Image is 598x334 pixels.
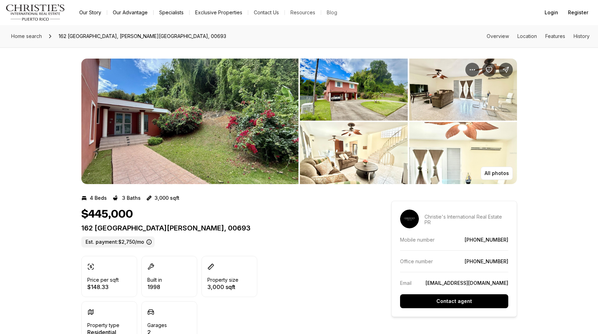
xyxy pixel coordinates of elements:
p: Mobile number [400,237,435,243]
span: Register [568,10,588,15]
button: View image gallery [300,59,408,121]
a: Our Story [74,8,107,17]
p: Property type [87,322,119,328]
button: View image gallery [409,59,517,121]
a: Blog [321,8,343,17]
nav: Page section menu [487,33,590,39]
a: Our Advantage [107,8,153,17]
button: View image gallery [81,59,298,184]
a: Skip to: Overview [487,33,509,39]
p: Contact agent [436,298,472,304]
button: Login [540,6,562,20]
a: [PHONE_NUMBER] [465,258,508,264]
button: 3 Baths [112,192,141,204]
p: All photos [485,170,509,176]
span: Login [545,10,558,15]
button: Property options [465,63,479,77]
li: 1 of 10 [81,59,298,184]
p: 3 Baths [122,195,141,201]
button: Register [564,6,592,20]
p: Property size [207,277,238,283]
p: Office number [400,258,433,264]
a: Home search [8,31,45,42]
h1: $445,000 [81,208,133,221]
a: Exclusive Properties [190,8,248,17]
p: Email [400,280,412,286]
div: Listing Photos [81,59,517,184]
span: Home search [11,33,42,39]
a: Skip to: Features [545,33,565,39]
p: 162 [GEOGRAPHIC_DATA][PERSON_NAME], 00693 [81,224,366,232]
p: 3,000 sqft [207,284,238,290]
p: Built in [147,277,162,283]
button: View image gallery [300,122,408,184]
p: Garages [147,322,167,328]
a: Skip to: History [574,33,590,39]
button: Contact agent [400,294,508,308]
a: Resources [285,8,321,17]
p: 3,000 sqft [155,195,179,201]
a: [EMAIL_ADDRESS][DOMAIN_NAME] [426,280,508,286]
p: $148.33 [87,284,119,290]
a: [PHONE_NUMBER] [465,237,508,243]
p: 1998 [147,284,162,290]
a: Specialists [154,8,189,17]
li: 2 of 10 [300,59,517,184]
button: All photos [481,167,513,180]
img: logo [6,4,65,21]
label: Est. payment: $2,750/mo [81,236,155,248]
a: Skip to: Location [517,33,537,39]
button: Contact Us [248,8,285,17]
span: 162 [GEOGRAPHIC_DATA], [PERSON_NAME][GEOGRAPHIC_DATA], 00693 [56,31,229,42]
p: 4 Beds [90,195,107,201]
button: View image gallery [409,122,517,184]
p: Price per sqft [87,277,119,283]
p: Christie's International Real Estate PR [424,214,508,225]
button: Save Property: 162 COSTA RICA [482,63,496,77]
button: Share Property: 162 COSTA RICA [499,63,513,77]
